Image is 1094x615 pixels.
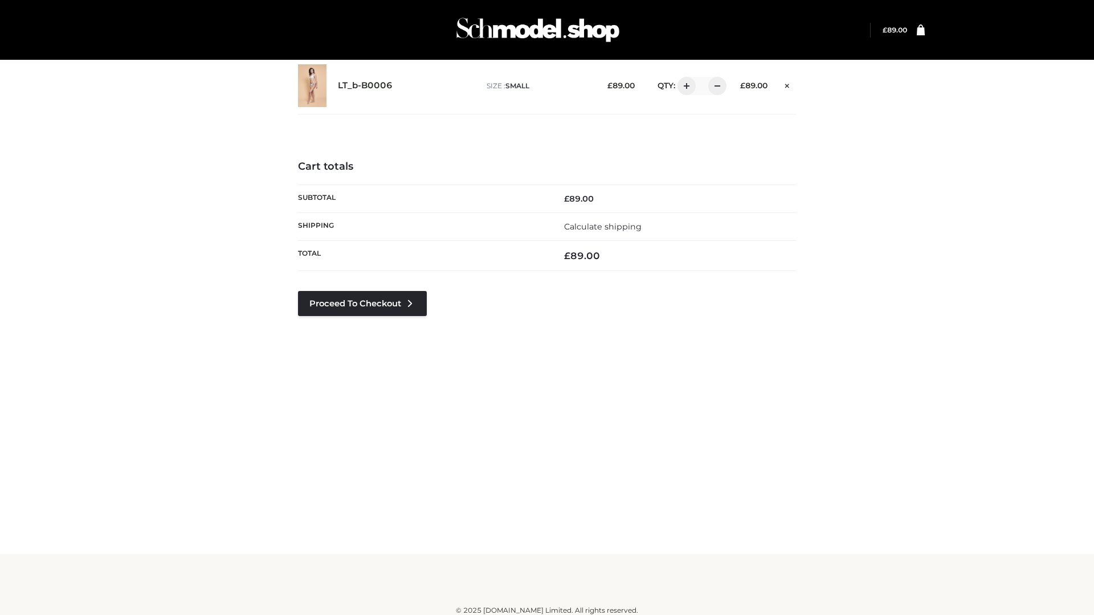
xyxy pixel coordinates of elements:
bdi: 89.00 [564,250,600,261]
span: £ [564,250,570,261]
bdi: 89.00 [564,194,594,204]
span: £ [740,81,745,90]
a: Remove this item [779,77,796,92]
th: Shipping [298,212,547,240]
img: Schmodel Admin 964 [452,7,623,52]
span: SMALL [505,81,529,90]
span: £ [883,26,887,34]
th: Total [298,241,547,271]
bdi: 89.00 [883,26,907,34]
a: LT_b-B0006 [338,80,393,91]
div: QTY: [646,77,722,95]
bdi: 89.00 [740,81,768,90]
h4: Cart totals [298,161,796,173]
a: Calculate shipping [564,222,642,232]
a: £89.00 [883,26,907,34]
span: £ [564,194,569,204]
a: Proceed to Checkout [298,291,427,316]
bdi: 89.00 [607,81,635,90]
th: Subtotal [298,184,547,212]
p: size : [487,81,590,91]
span: £ [607,81,613,90]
